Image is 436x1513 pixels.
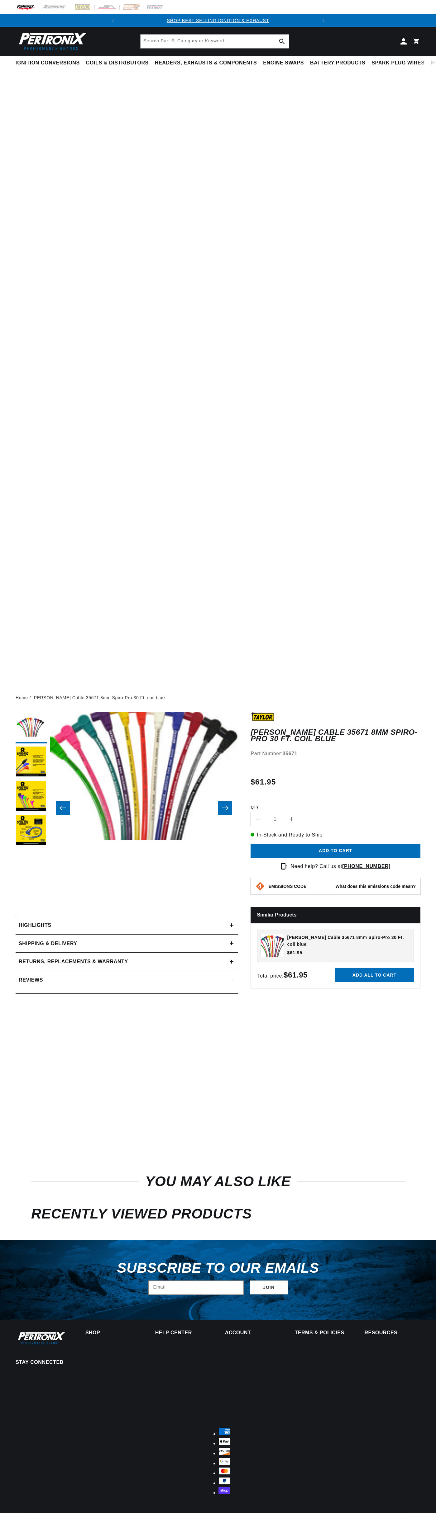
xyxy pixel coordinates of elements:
h2: Shipping & Delivery [19,940,77,948]
h2: Similar Products [251,907,420,923]
button: Load image 3 in gallery view [16,781,47,812]
a: Home [16,694,28,701]
span: Engine Swaps [263,60,304,66]
a: SHOP BEST SELLING IGNITION & EXHAUST [167,18,269,23]
span: Ignition Conversions [16,60,80,66]
summary: Ignition Conversions [16,56,83,70]
media-gallery: Gallery Viewer [16,712,238,903]
p: In-Stock and Ready to Ship [251,831,420,839]
strong: What does this emissions code mean? [335,884,416,889]
label: QTY [251,805,420,810]
summary: Spark Plug Wires [368,56,428,70]
summary: Resources [365,1331,420,1335]
span: Battery Products [310,60,365,66]
summary: Battery Products [307,56,368,70]
summary: Terms & policies [295,1331,351,1335]
h1: [PERSON_NAME] Cable 35671 8mm Spiro-Pro 30 Ft. coil blue [251,729,420,742]
span: Coils & Distributors [86,60,149,66]
strong: EMISSIONS CODE [268,884,306,889]
nav: breadcrumbs [16,694,420,701]
a: [PERSON_NAME] Cable 35671 8mm Spiro-Pro 30 Ft. coil blue [32,694,165,701]
input: Search Part #, Category or Keyword [141,35,289,48]
div: 1 of 2 [119,17,317,24]
button: Load image 1 in gallery view [16,712,47,743]
summary: Highlights [16,916,238,934]
h2: Highlights [19,921,51,929]
button: Slide right [218,801,232,815]
p: Stay Connected [16,1359,65,1366]
span: $61.95 [251,776,276,788]
span: $61.95 [287,950,302,956]
summary: Shipping & Delivery [16,935,238,953]
button: Load image 2 in gallery view [16,747,47,778]
summary: Engine Swaps [260,56,307,70]
img: Emissions code [255,881,265,891]
button: Slide left [56,801,70,815]
img: Pertronix [16,31,87,52]
h2: RECENTLY VIEWED PRODUCTS [31,1208,405,1220]
strong: 35671 [283,751,298,756]
span: Total price: [257,973,308,978]
span: Spark Plug Wires [371,60,424,66]
button: Add all to cart [335,968,414,982]
h2: Reviews [19,976,43,984]
p: Need help? Call us at [290,862,390,870]
button: Translation missing: en.sections.announcements.next_announcement [317,14,330,27]
summary: Reviews [16,971,238,989]
button: Search Part #, Category or Keyword [275,35,289,48]
button: Add to cart [251,844,420,858]
h2: You may also like [31,1176,405,1187]
div: Part Number: [251,750,420,758]
summary: Account [225,1331,281,1335]
span: Headers, Exhausts & Components [155,60,257,66]
summary: Help Center [155,1331,211,1335]
button: Load image 4 in gallery view [16,815,47,846]
summary: Headers, Exhausts & Components [152,56,260,70]
input: Email [149,1281,243,1294]
a: [PHONE_NUMBER] [342,864,390,869]
div: Announcement [119,17,317,24]
summary: Returns, Replacements & Warranty [16,953,238,971]
button: Subscribe [250,1280,288,1294]
button: EMISSIONS CODEWhat does this emissions code mean? [268,884,416,889]
summary: Shop [85,1331,141,1335]
img: Pertronix [16,1331,65,1346]
button: Translation missing: en.sections.announcements.previous_announcement [106,14,119,27]
h3: Subscribe to our emails [117,1262,319,1274]
h2: Returns, Replacements & Warranty [19,958,128,966]
strong: $61.95 [284,971,308,979]
summary: Coils & Distributors [83,56,152,70]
